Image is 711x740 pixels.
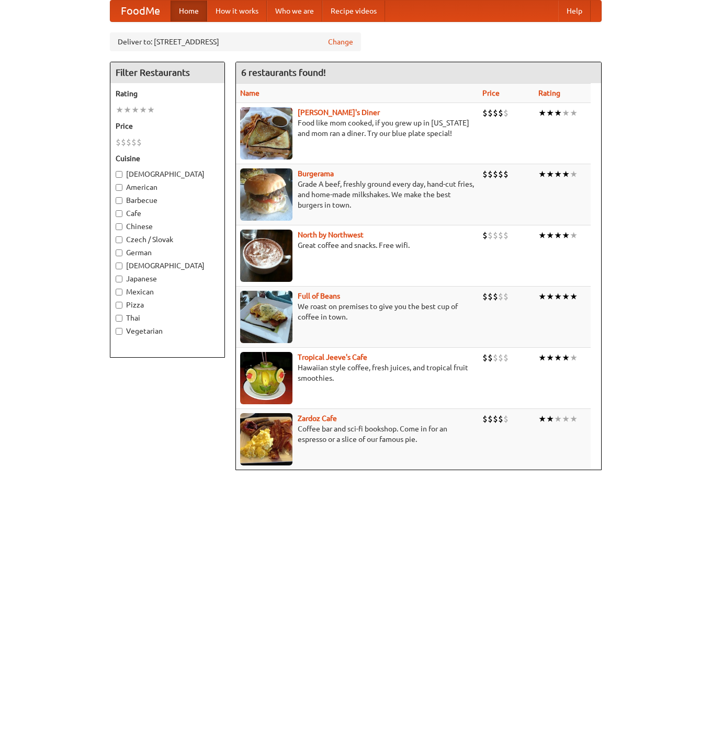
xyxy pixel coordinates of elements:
[562,413,570,425] li: ★
[116,287,219,297] label: Mexican
[116,236,122,243] input: Czech / Slovak
[240,118,474,139] p: Food like mom cooked, if you grew up in [US_STATE] and mom ran a diner. Try our blue plate special!
[546,168,554,180] li: ★
[488,291,493,302] li: $
[116,169,219,179] label: [DEMOGRAPHIC_DATA]
[147,104,155,116] li: ★
[488,352,493,363] li: $
[240,168,292,221] img: burgerama.jpg
[240,424,474,445] p: Coffee bar and sci-fi bookshop. Come in for an espresso or a slice of our famous pie.
[503,352,509,363] li: $
[110,1,171,21] a: FoodMe
[116,300,219,310] label: Pizza
[482,352,488,363] li: $
[298,292,340,300] a: Full of Beans
[546,107,554,119] li: ★
[498,291,503,302] li: $
[116,88,219,99] h5: Rating
[116,313,219,323] label: Thai
[116,328,122,335] input: Vegetarian
[546,352,554,363] li: ★
[116,315,122,322] input: Thai
[298,231,364,239] a: North by Northwest
[298,353,367,361] b: Tropical Jeeve's Cafe
[503,107,509,119] li: $
[538,89,560,97] a: Rating
[116,210,122,217] input: Cafe
[493,413,498,425] li: $
[554,230,562,241] li: ★
[116,289,122,295] input: Mexican
[328,37,353,47] a: Change
[570,168,578,180] li: ★
[298,169,334,178] a: Burgerama
[493,107,498,119] li: $
[116,260,219,271] label: [DEMOGRAPHIC_DATA]
[137,136,142,148] li: $
[482,89,500,97] a: Price
[562,230,570,241] li: ★
[240,352,292,404] img: jeeves.jpg
[538,168,546,180] li: ★
[493,230,498,241] li: $
[570,230,578,241] li: ★
[558,1,591,21] a: Help
[554,291,562,302] li: ★
[562,291,570,302] li: ★
[116,197,122,204] input: Barbecue
[503,168,509,180] li: $
[240,301,474,322] p: We roast on premises to give you the best cup of coffee in town.
[498,413,503,425] li: $
[498,107,503,119] li: $
[562,168,570,180] li: ★
[322,1,385,21] a: Recipe videos
[546,230,554,241] li: ★
[116,136,121,148] li: $
[240,89,259,97] a: Name
[267,1,322,21] a: Who we are
[493,291,498,302] li: $
[116,276,122,282] input: Japanese
[538,352,546,363] li: ★
[546,413,554,425] li: ★
[562,107,570,119] li: ★
[482,413,488,425] li: $
[298,414,337,423] b: Zardoz Cafe
[503,413,509,425] li: $
[241,67,326,77] ng-pluralize: 6 restaurants found!
[116,195,219,206] label: Barbecue
[131,136,137,148] li: $
[110,32,361,51] div: Deliver to: [STREET_ADDRESS]
[240,291,292,343] img: beans.jpg
[116,249,122,256] input: German
[116,182,219,192] label: American
[116,104,123,116] li: ★
[482,107,488,119] li: $
[240,413,292,465] img: zardoz.jpg
[131,104,139,116] li: ★
[482,291,488,302] li: $
[493,352,498,363] li: $
[298,108,380,117] a: [PERSON_NAME]'s Diner
[240,179,474,210] p: Grade A beef, freshly ground every day, hand-cut fries, and home-made milkshakes. We make the bes...
[493,168,498,180] li: $
[562,352,570,363] li: ★
[116,302,122,309] input: Pizza
[498,230,503,241] li: $
[116,184,122,191] input: American
[498,352,503,363] li: $
[554,413,562,425] li: ★
[488,107,493,119] li: $
[116,153,219,164] h5: Cuisine
[482,230,488,241] li: $
[538,107,546,119] li: ★
[482,168,488,180] li: $
[171,1,207,21] a: Home
[570,291,578,302] li: ★
[538,291,546,302] li: ★
[554,107,562,119] li: ★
